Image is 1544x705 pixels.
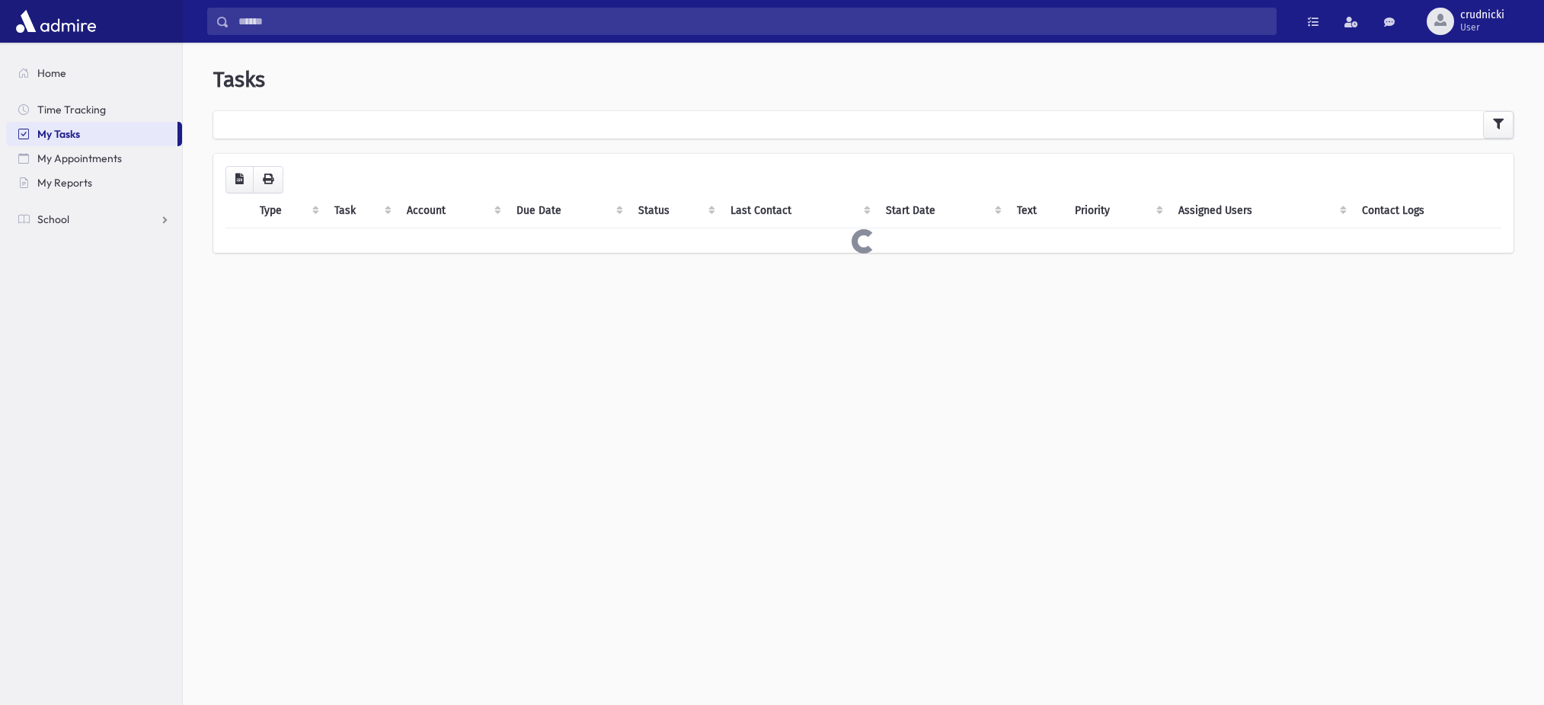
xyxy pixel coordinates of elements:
[877,193,1008,228] th: Start Date
[213,67,265,92] span: Tasks
[37,152,122,165] span: My Appointments
[6,207,182,231] a: School
[229,8,1276,35] input: Search
[37,127,80,141] span: My Tasks
[6,97,182,122] a: Time Tracking
[251,193,326,228] th: Type
[1169,193,1353,228] th: Assigned Users
[507,193,628,228] th: Due Date
[1008,193,1066,228] th: Text
[6,171,182,195] a: My Reports
[37,103,106,116] span: Time Tracking
[225,166,254,193] button: CSV
[629,193,721,228] th: Status
[253,166,283,193] button: Print
[1460,9,1504,21] span: crudnicki
[6,61,182,85] a: Home
[6,122,177,146] a: My Tasks
[37,66,66,80] span: Home
[1460,21,1504,33] span: User
[6,146,182,171] a: My Appointments
[37,212,69,226] span: School
[37,176,92,190] span: My Reports
[1066,193,1169,228] th: Priority
[1353,193,1501,228] th: Contact Logs
[721,193,877,228] th: Last Contact
[398,193,507,228] th: Account
[325,193,398,228] th: Task
[12,6,100,37] img: AdmirePro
